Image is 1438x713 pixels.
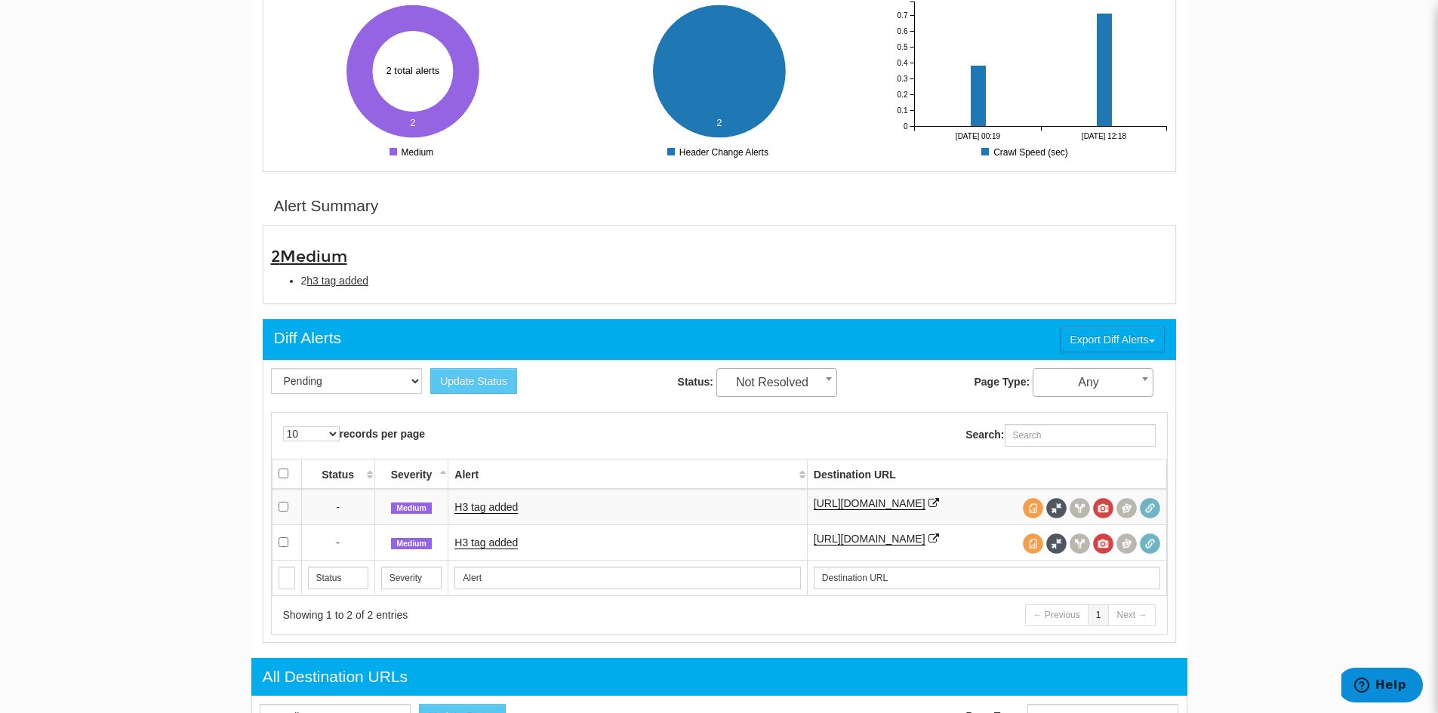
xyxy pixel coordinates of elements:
[897,91,907,99] tspan: 0.2
[897,106,907,115] tspan: 0.1
[897,11,907,20] tspan: 0.7
[897,43,907,51] tspan: 0.5
[1140,533,1160,554] span: Redirect chain
[283,607,701,622] div: Showing 1 to 2 of 2 entries
[1033,372,1153,393] span: Any
[271,247,347,266] span: 2
[1023,533,1043,554] span: View source
[717,372,836,393] span: Not Resolved
[448,459,807,489] th: Alert: activate to sort column ascending
[1088,604,1110,626] a: 1
[897,75,907,83] tspan: 0.3
[1116,498,1137,518] span: Compare screenshots
[1116,533,1137,554] span: Compare screenshots
[965,424,1155,447] label: Search:
[279,567,295,589] input: Search
[1108,604,1155,626] a: Next →
[301,524,374,560] td: -
[814,497,925,510] a: [URL][DOMAIN_NAME]
[1140,498,1160,518] span: Redirect chain
[1070,498,1090,518] span: View headers
[283,426,426,441] label: records per page
[454,501,518,514] a: H3 tag added
[274,195,379,217] div: Alert Summary
[301,459,374,489] th: Status: activate to sort column ascending
[814,567,1160,589] input: Search
[263,665,408,688] div: All Destination URLs
[1060,327,1164,352] button: Export Diff Alerts
[381,567,442,589] input: Search
[1023,498,1043,518] span: View source
[814,533,925,546] a: [URL][DOMAIN_NAME]
[1005,424,1156,447] input: Search:
[897,27,907,35] tspan: 0.6
[306,275,368,287] span: h3 tag added
[301,489,374,525] td: -
[1341,668,1423,705] iframe: Opens a widget where you can find more information
[1070,533,1090,554] span: View headers
[1081,132,1126,140] tspan: [DATE] 12:18
[903,122,907,131] tspan: 0
[1033,368,1153,397] span: Any
[807,459,1166,489] th: Destination URL
[374,459,448,489] th: Severity: activate to sort column descending
[1093,498,1113,518] span: View screenshot
[391,502,432,515] span: Medium
[308,567,368,589] input: Search
[430,368,517,394] button: Update Status
[454,567,800,589] input: Search
[1046,533,1067,554] span: Full Source Diff
[274,327,341,349] div: Diff Alerts
[1025,604,1089,626] a: ← Previous
[678,376,713,388] strong: Status:
[283,426,340,441] select: records per page
[386,65,440,76] text: 2 total alerts
[716,368,837,397] span: Not Resolved
[391,538,432,550] span: Medium
[955,132,1000,140] tspan: [DATE] 00:19
[974,376,1030,388] strong: Page Type:
[454,536,518,549] a: H3 tag added
[1093,533,1113,554] span: View screenshot
[897,59,907,67] tspan: 0.4
[301,273,1168,288] li: 2
[280,247,347,266] span: Medium
[1046,498,1067,518] span: Full Source Diff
